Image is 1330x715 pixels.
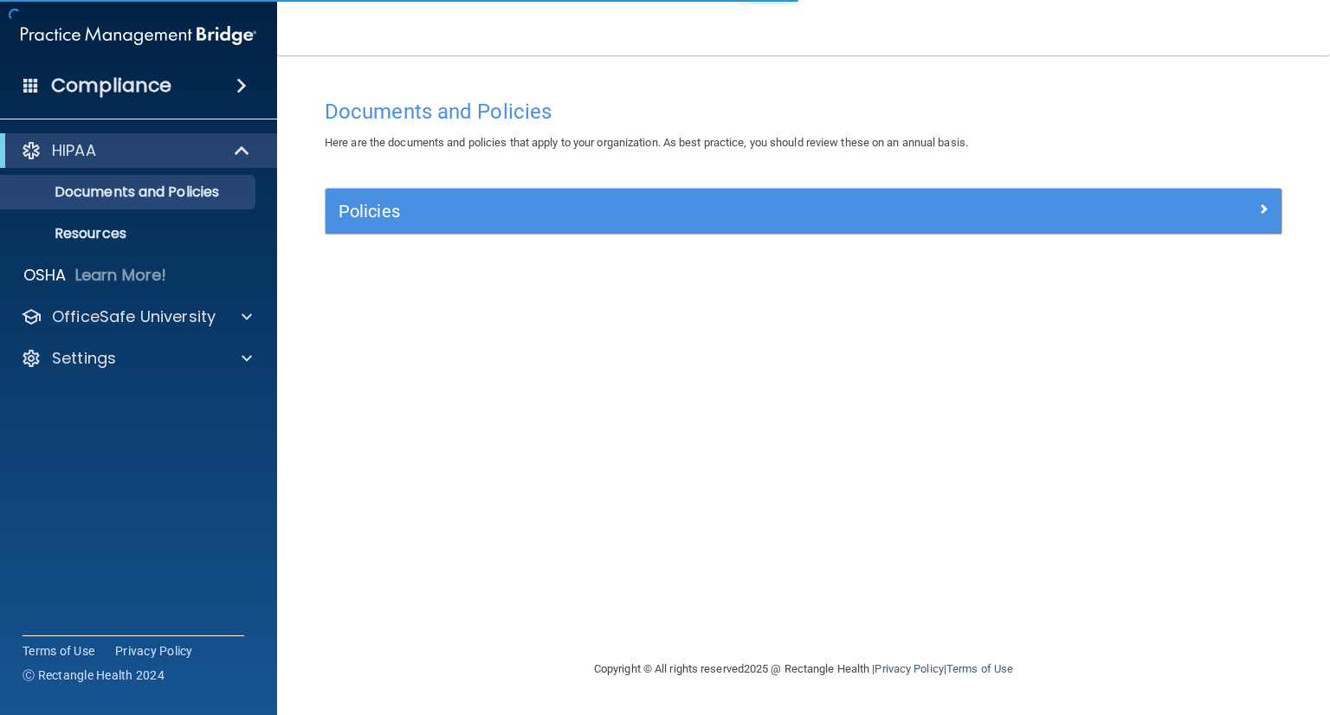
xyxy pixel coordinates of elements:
img: PMB logo [21,18,256,53]
a: Terms of Use [946,662,1013,675]
p: Documents and Policies [11,184,248,201]
a: Privacy Policy [875,662,943,675]
p: Settings [52,348,116,369]
a: OfficeSafe University [21,306,252,327]
a: Policies [339,197,1269,225]
h4: Documents and Policies [325,100,1282,123]
span: Ⓒ Rectangle Health 2024 [23,667,165,684]
p: Resources [11,225,248,242]
p: OfficeSafe University [52,306,216,327]
p: Learn More! [75,265,167,286]
p: HIPAA [52,140,96,161]
a: HIPAA [21,140,251,161]
span: Here are the documents and policies that apply to your organization. As best practice, you should... [325,136,968,149]
a: Terms of Use [23,642,94,660]
h5: Policies [339,202,1030,221]
div: Copyright © All rights reserved 2025 @ Rectangle Health | | [487,641,1120,697]
h4: Compliance [51,74,171,98]
a: Settings [21,348,252,369]
p: OSHA [23,265,67,286]
a: Privacy Policy [115,642,193,660]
